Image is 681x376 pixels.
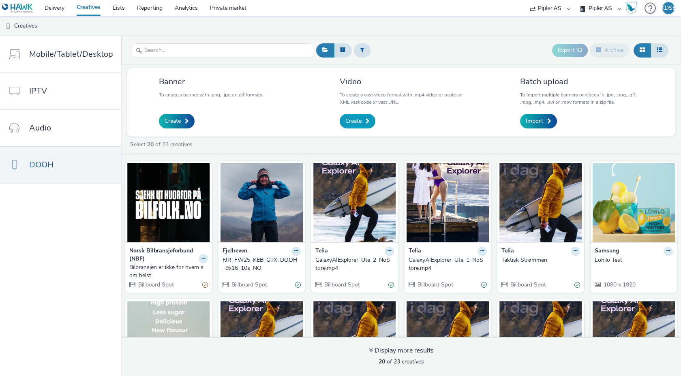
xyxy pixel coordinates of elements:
[159,114,195,128] a: Create
[127,163,210,242] img: Bilbransjen er ikke for hvem som helst visual
[129,263,208,280] a: Bilbransjen er ikke for hvem som helst
[4,22,12,30] img: dooh
[315,256,391,273] div: GalaxyAIExplorer_Ute_2_NoStore.mp4
[407,163,489,242] img: GalaxyAIExplorer_Ute_1_NoStore.mp4 visual
[574,280,580,289] div: Valid
[634,43,651,57] button: Grid
[526,117,543,125] span: Import
[129,247,197,263] strong: Norsk Bilbransjeforbund (NBF)
[520,76,643,87] h3: Batch upload
[661,2,676,14] div: KDSB
[315,247,328,256] strong: Telia
[595,247,619,256] strong: Samsung
[147,141,154,148] strong: 20
[315,256,394,273] a: GalaxyAIExplorer_Ute_2_NoStore.mp4
[379,358,424,365] span: of 23 creatives
[132,43,314,58] input: Search...
[340,76,463,87] h3: Video
[159,91,263,98] p: To create a banner with .png, .jpg or .gif formats.
[340,114,375,128] a: Create
[501,247,514,256] strong: Telia
[379,358,385,365] strong: 20
[590,43,630,57] button: Archive
[345,117,362,125] span: Create
[2,3,33,13] img: undefined Logo
[29,48,113,60] span: Mobile/Tablet/Desktop
[231,281,267,288] span: Billboard Spot
[129,141,196,148] a: Select of 23 creatives
[29,122,51,134] span: Audio
[129,263,205,280] div: Bilbransjen er ikke for hvem som helst
[340,91,463,106] p: To create a vast video format with .mp4 video or paste an XML vast code or vast URL.
[137,281,174,288] span: Billboard Spot
[603,281,636,288] span: 1080 x 1920
[417,281,453,288] span: Billboard Spot
[29,159,54,171] span: DOOH
[595,256,670,264] div: Lohilo Test
[29,85,47,97] span: IPTV
[409,256,487,273] a: GalaxyAIExplorer_Ute_1_NoStore.mp4
[501,256,577,264] div: Taktisk Strømmen
[223,256,301,273] a: FJR_FW25_KEB_GTX_DOOH_9x16_10s_NO
[625,2,640,15] a: Hawk Academy
[501,256,580,264] a: Taktisk Strømmen
[625,2,637,15] img: Hawk Academy
[595,256,673,264] a: Lohilo Test
[481,280,487,289] div: Valid
[165,117,181,125] span: Create
[593,163,675,242] img: Lohilo Test visual
[369,346,434,355] div: Display more results
[552,44,588,57] button: Export ID
[202,280,208,289] div: Partially valid
[223,247,247,256] strong: Fjellreven
[409,247,421,256] strong: Telia
[221,163,303,242] img: FJR_FW25_KEB_GTX_DOOH_9x16_10s_NO visual
[520,114,557,128] a: Import
[388,280,394,289] div: Valid
[159,76,263,87] h3: Banner
[409,256,484,273] div: GalaxyAIExplorer_Ute_1_NoStore.mp4
[223,256,298,273] div: FJR_FW25_KEB_GTX_DOOH_9x16_10s_NO
[323,281,360,288] span: Billboard Spot
[313,163,396,242] img: GalaxyAIExplorer_Ute_2_NoStore.mp4 visual
[295,280,301,289] div: Valid
[510,281,546,288] span: Billboard Spot
[520,91,643,106] p: To import multiple banners or videos in .jpg, .png, .gif, .mpg, .mp4, .avi or .mov formats in a z...
[499,163,582,242] img: Taktisk Strømmen visual
[651,43,668,57] button: Table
